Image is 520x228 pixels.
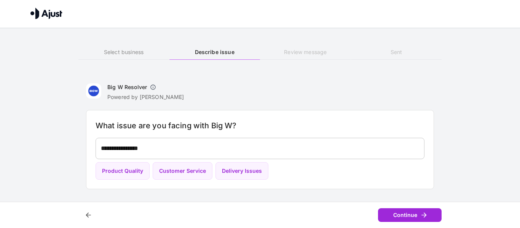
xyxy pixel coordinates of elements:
h6: Select business [78,48,169,56]
h6: Big W Resolver [107,83,147,91]
button: Customer Service [153,162,212,180]
button: Product Quality [96,162,150,180]
button: Delivery Issues [215,162,268,180]
p: Powered by [PERSON_NAME] [107,93,184,101]
button: Continue [378,208,442,222]
img: Big W [86,83,101,99]
h6: Sent [351,48,442,56]
h6: Describe issue [169,48,260,56]
img: Ajust [30,8,62,19]
h6: Review message [260,48,351,56]
h6: What issue are you facing with Big W? [96,120,424,132]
